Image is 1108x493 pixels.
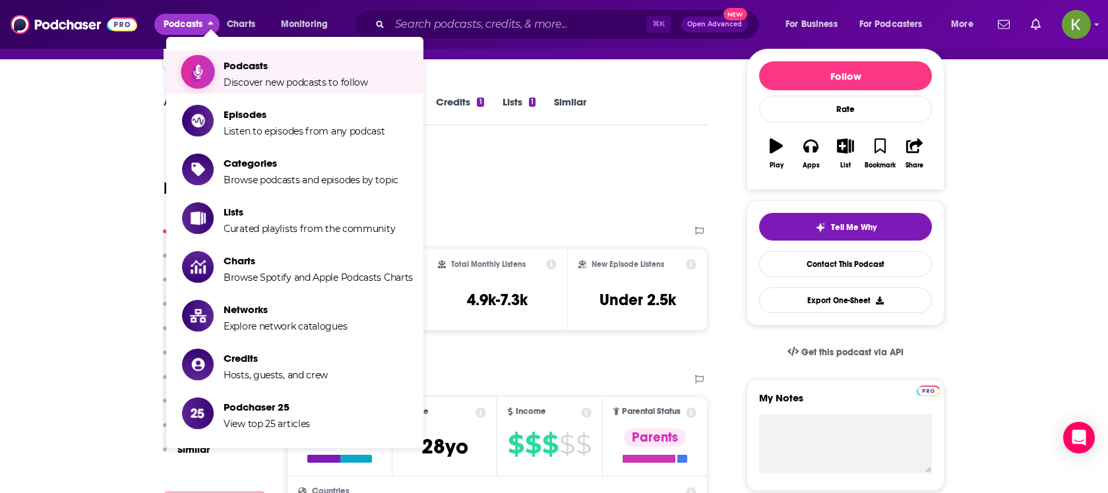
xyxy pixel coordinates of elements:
[224,59,368,72] span: Podcasts
[164,96,193,126] a: About
[224,223,395,235] span: Curated playlists from the community
[624,428,686,447] div: Parents
[224,206,395,218] span: Lists
[227,15,255,34] span: Charts
[759,61,932,90] button: Follow
[218,14,263,35] a: Charts
[592,260,664,269] h2: New Episode Listens
[11,12,137,37] img: Podchaser - Follow, Share and Rate Podcasts
[477,98,483,107] div: 1
[815,222,826,233] img: tell me why sparkle
[840,161,851,169] div: List
[508,434,591,455] a: $$$$$
[163,395,221,419] button: Sponsors
[1062,10,1091,39] span: Logged in as kiana38691
[224,157,398,169] span: Categories
[759,213,932,241] button: tell me why sparkleTell Me Why
[224,320,347,332] span: Explore network catalogues
[281,15,328,34] span: Monitoring
[224,303,347,316] span: Networks
[623,428,687,463] a: Parents
[224,125,385,137] span: Listen to episodes from any podcast
[508,434,524,455] span: $
[163,346,209,370] button: Charts
[646,16,671,33] span: ⌘ K
[681,16,748,32] button: Open AdvancedNew
[163,249,216,274] button: Content
[163,297,207,322] button: Social
[554,96,586,126] a: Similar
[224,254,413,267] span: Charts
[366,9,772,40] div: Search podcasts, credits, & more...
[451,260,526,269] h2: Total Monthly Listens
[600,290,676,310] h3: Under 2.5k
[906,161,923,169] div: Share
[164,15,202,34] span: Podcasts
[224,272,413,283] span: Browse Spotify and Apple Podcasts Charts
[1063,422,1095,453] div: Open Intercom Messenger
[770,161,784,169] div: Play
[224,418,310,430] span: View top 25 articles
[163,370,226,395] button: Rate Card
[759,287,932,313] button: Export One-Sheet
[776,14,854,35] button: open menu
[467,290,528,310] h3: 4.9k-7.3k
[801,347,904,358] span: Get this podcast via API
[803,161,820,169] div: Apps
[576,434,591,455] span: $
[898,130,932,177] button: Share
[163,225,266,249] button: Reach & Audience
[390,14,646,35] input: Search podcasts, credits, & more...
[272,14,345,35] button: open menu
[224,108,385,121] span: Episodes
[516,407,546,416] span: Income
[224,352,328,364] span: Credits
[224,369,328,381] span: Hosts, guests, and crew
[177,443,210,455] p: Similar
[859,15,923,34] span: For Podcasters
[951,15,973,34] span: More
[1062,10,1091,39] button: Show profile menu
[224,76,368,88] span: Discover new podcasts to follow
[993,13,1015,36] a: Show notifications dropdown
[759,391,932,415] label: My Notes
[163,274,238,298] button: Brand Safety
[759,251,932,277] a: Contact This Podcast
[529,98,536,107] div: 1
[421,441,468,457] a: 28yo
[559,434,574,455] span: $
[687,21,742,28] span: Open Advanced
[622,407,681,416] span: Parental Status
[917,384,940,396] a: Pro website
[164,179,283,198] h1: Podcast Insights
[723,8,747,20] span: New
[154,14,220,35] button: close menu
[163,322,222,346] button: Contacts
[785,15,838,34] span: For Business
[851,14,942,35] button: open menu
[1062,10,1091,39] img: User Profile
[525,434,541,455] span: $
[793,130,828,177] button: Apps
[777,336,914,368] a: Get this podcast via API
[759,130,793,177] button: Play
[224,174,398,186] span: Browse podcasts and episodes by topic
[163,443,210,467] button: Similar
[942,14,990,35] button: open menu
[224,401,310,413] span: Podchaser 25
[542,434,558,455] span: $
[831,222,877,233] span: Tell Me Why
[865,161,896,169] div: Bookmark
[503,96,536,126] a: Lists1
[1026,13,1046,36] a: Show notifications dropdown
[917,386,940,396] img: Podchaser Pro
[759,96,932,123] div: Rate
[863,130,897,177] button: Bookmark
[163,419,210,443] button: Details
[828,130,863,177] button: List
